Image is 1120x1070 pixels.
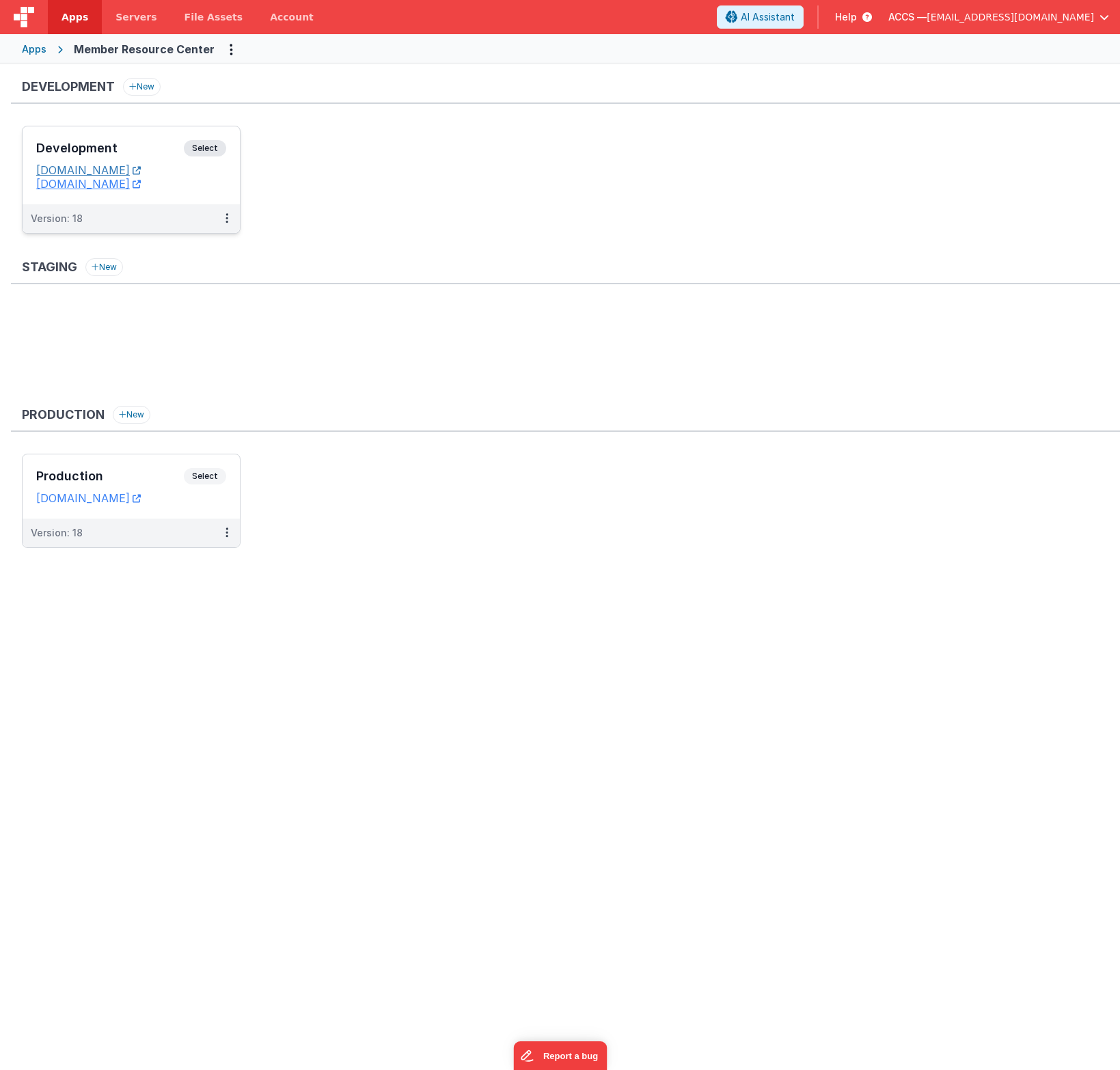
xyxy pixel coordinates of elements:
[220,38,242,60] button: Options
[113,406,150,424] button: New
[31,526,83,540] div: Version: 18
[184,468,226,484] span: Select
[36,469,184,483] h3: Production
[888,10,927,24] span: ACCS —
[717,5,804,29] button: AI Assistant
[741,10,795,24] span: AI Assistant
[22,42,46,56] div: Apps
[85,258,123,276] button: New
[36,491,141,505] a: [DOMAIN_NAME]
[31,212,83,225] div: Version: 18
[123,78,161,96] button: New
[22,260,77,274] h3: Staging
[185,10,243,24] span: File Assets
[74,41,215,57] div: Member Resource Center
[62,10,88,24] span: Apps
[927,10,1094,24] span: [EMAIL_ADDRESS][DOMAIN_NAME]
[36,163,141,177] a: [DOMAIN_NAME]
[22,408,105,422] h3: Production
[22,80,115,94] h3: Development
[36,177,141,191] a: [DOMAIN_NAME]
[888,10,1109,24] button: ACCS — [EMAIL_ADDRESS][DOMAIN_NAME]
[835,10,857,24] span: Help
[513,1041,607,1070] iframe: Marker.io feedback button
[115,10,156,24] span: Servers
[184,140,226,156] span: Select
[36,141,184,155] h3: Development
